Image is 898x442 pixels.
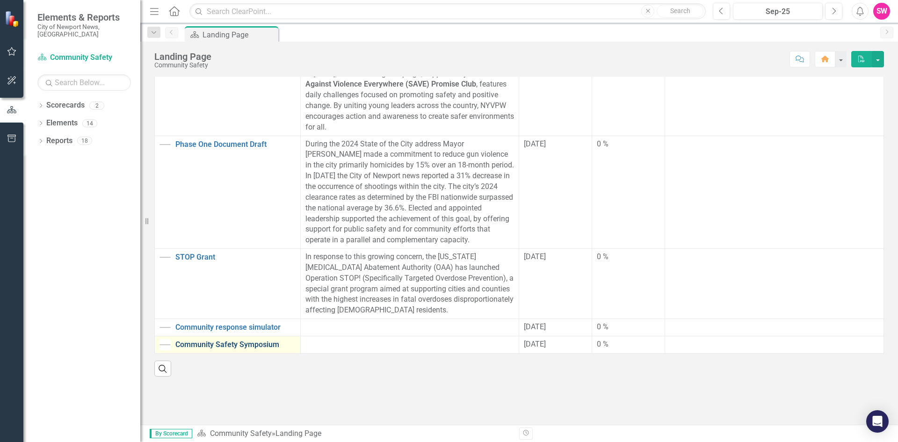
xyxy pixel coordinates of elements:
td: Double-Click to Edit [592,34,665,136]
button: Search [657,5,703,18]
a: Elements [46,118,78,129]
a: Scorecards [46,100,85,111]
span: [DATE] [524,252,546,261]
span: Elements & Reports [37,12,131,23]
div: 0 % [597,139,660,150]
a: Community Safety [37,52,131,63]
span: [DATE] [524,139,546,148]
a: Phase One Document Draft [175,140,296,149]
div: 0 % [597,322,660,333]
div: Landing Page [154,51,211,62]
td: Double-Click to Edit Right Click for Context Menu [155,319,301,336]
button: Sep-25 [733,3,823,20]
div: Landing Page [275,429,321,438]
a: STOP Grant [175,253,296,261]
p: is a nationwide initiative empowering youth to lead efforts in preventing violence in their schoo... [305,36,514,133]
span: During the 2024 State of the City address Mayor [PERSON_NAME] made a commitment to reduce gun vio... [305,139,514,191]
td: Double-Click to Edit [592,136,665,248]
div: 2 [89,101,104,109]
td: Double-Click to Edit [665,34,884,136]
img: Not Started [159,139,171,150]
div: 14 [82,119,97,127]
img: Not Started [159,322,171,333]
div: Sep-25 [736,6,819,17]
p: In response to this growing concern, the [US_STATE] [MEDICAL_DATA] Abatement Authority (OAA) has ... [305,252,514,316]
input: Search Below... [37,74,131,91]
a: Community response simulator [175,323,296,332]
span: Search [670,7,690,14]
td: Double-Click to Edit [592,319,665,336]
td: Double-Click to Edit [665,336,884,354]
a: Reports [46,136,72,146]
td: Double-Click to Edit [592,249,665,319]
div: 0 % [597,252,660,262]
span: [DATE] [524,340,546,348]
td: Double-Click to Edit [665,249,884,319]
td: Double-Click to Edit Right Click for Context Menu [155,136,301,248]
td: Double-Click to Edit [665,136,884,248]
img: Not Started [159,339,171,350]
small: City of Newport News, [GEOGRAPHIC_DATA] [37,23,131,38]
td: Double-Click to Edit [592,336,665,354]
img: Not Started [159,252,171,263]
div: Open Intercom Messenger [866,410,889,433]
img: ClearPoint Strategy [5,11,21,27]
td: Double-Click to Edit Right Click for Context Menu [155,249,301,319]
span: By Scorecard [150,429,192,438]
div: 18 [77,137,92,145]
a: Community Safety [210,429,272,438]
div: Community Safety [154,62,211,69]
button: SW [873,3,890,20]
td: Double-Click to Edit Right Click for Context Menu [155,34,301,136]
input: Search ClearPoint... [189,3,706,20]
td: Double-Click to Edit Right Click for Context Menu [155,336,301,354]
td: Double-Click to Edit [665,319,884,336]
div: » [197,428,512,439]
span: [DATE] [524,322,546,331]
div: Landing Page [203,29,276,41]
a: Community Safety Symposium [175,341,296,349]
div: 0 % [597,339,660,350]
